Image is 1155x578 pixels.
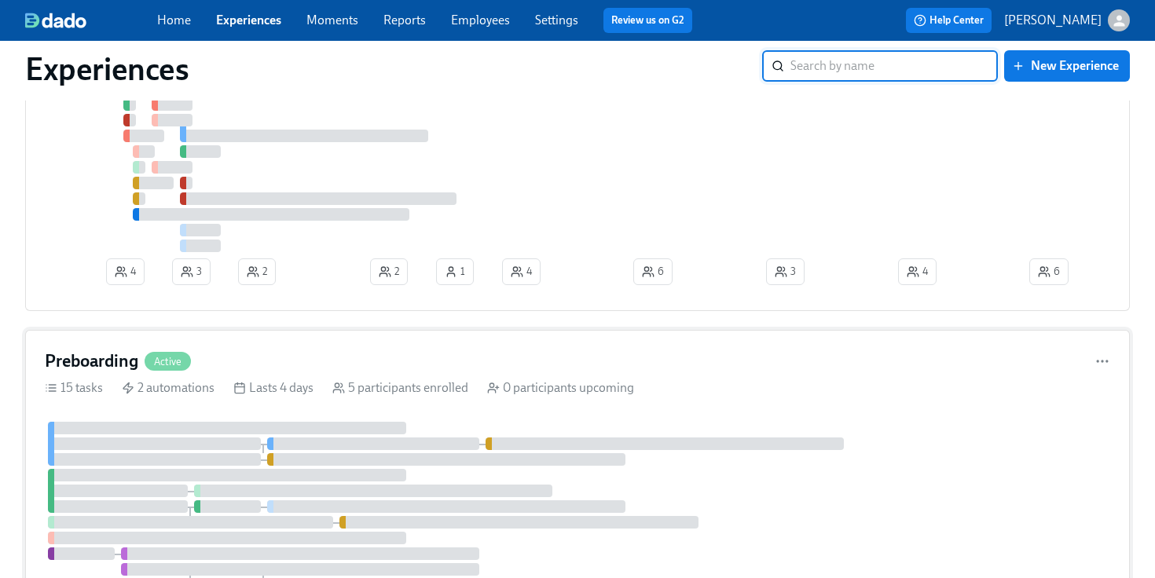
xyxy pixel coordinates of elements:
span: 1 [445,264,465,280]
a: Moments [306,13,358,27]
input: Search by name [790,50,998,82]
button: New Experience [1004,50,1130,82]
button: 2 [238,258,276,285]
button: [PERSON_NAME] [1004,9,1130,31]
span: 4 [907,264,928,280]
span: 6 [642,264,664,280]
button: 6 [1029,258,1069,285]
span: 2 [247,264,267,280]
div: 0 participants upcoming [487,379,634,397]
button: Help Center [906,8,992,33]
img: dado [25,13,86,28]
span: Help Center [914,13,984,28]
span: 4 [115,264,136,280]
a: Settings [535,13,578,27]
span: New Experience [1015,58,1119,74]
a: Employees [451,13,510,27]
button: 4 [502,258,541,285]
span: 4 [511,264,532,280]
h1: Experiences [25,50,189,88]
a: Review us on G2 [611,13,684,28]
button: 3 [766,258,805,285]
button: 2 [370,258,408,285]
button: 6 [633,258,673,285]
span: 3 [181,264,202,280]
div: 15 tasks [45,379,103,397]
a: Reports [383,13,426,27]
div: 5 participants enrolled [332,379,468,397]
p: [PERSON_NAME] [1004,12,1102,29]
span: 6 [1038,264,1060,280]
span: 2 [379,264,399,280]
a: Experiences [216,13,281,27]
button: 1 [436,258,474,285]
button: 3 [172,258,211,285]
div: Lasts 4 days [233,379,313,397]
button: Review us on G2 [603,8,692,33]
a: dado [25,13,157,28]
span: Active [145,356,191,368]
span: 3 [775,264,796,280]
a: Home [157,13,191,27]
button: 4 [106,258,145,285]
h4: Preboarding [45,349,138,373]
div: 2 automations [122,379,214,397]
button: 4 [898,258,937,285]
